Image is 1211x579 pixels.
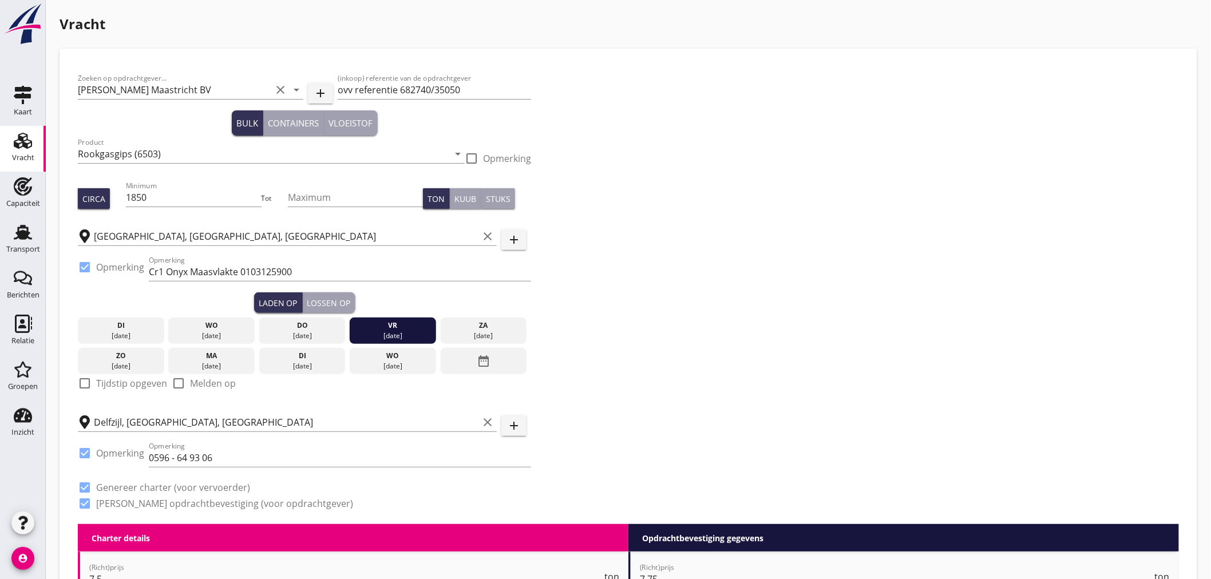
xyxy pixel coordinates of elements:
div: wo [171,320,252,331]
label: Tijdstip opgeven [96,378,167,389]
label: Melden op [190,378,236,389]
div: di [81,320,161,331]
div: Kaart [14,108,32,116]
h1: Vracht [60,14,1197,34]
div: Bulk [236,117,258,130]
div: [DATE] [262,361,343,371]
button: Ton [423,188,450,209]
div: Vracht [12,154,34,161]
button: Kuub [450,188,481,209]
div: [DATE] [353,361,433,371]
input: Losplaats [94,413,478,431]
i: account_circle [11,547,34,570]
label: Genereer charter (voor vervoerder) [96,482,250,493]
input: Opmerking [149,263,531,281]
div: [DATE] [81,361,161,371]
input: Opmerking [149,449,531,467]
i: add [507,233,521,247]
div: Ton [428,193,445,205]
div: [DATE] [171,361,252,371]
div: Lossen op [307,297,351,309]
button: Containers [263,110,324,136]
div: Capaciteit [6,200,40,207]
div: [DATE] [262,331,343,341]
div: wo [353,351,433,361]
div: za [444,320,524,331]
div: [DATE] [81,331,161,341]
div: di [262,351,343,361]
button: Circa [78,188,110,209]
div: Groepen [8,383,38,390]
i: arrow_drop_down [290,83,303,97]
div: vr [353,320,433,331]
button: Vloeistof [324,110,378,136]
div: Stuks [486,193,510,205]
div: [DATE] [171,331,252,341]
div: [DATE] [353,331,433,341]
div: Berichten [7,291,39,299]
i: arrow_drop_down [451,147,465,161]
button: Laden op [254,292,303,313]
img: logo-small.a267ee39.svg [2,3,43,45]
i: add [507,419,521,433]
label: Opmerking [96,447,144,459]
div: Circa [82,193,105,205]
button: Lossen op [303,292,355,313]
div: zo [81,351,161,361]
div: [DATE] [444,331,524,341]
input: (inkoop) referentie van de opdrachtgever [338,81,531,99]
i: clear [481,229,494,243]
i: add [314,86,327,100]
div: Vloeistof [329,117,373,130]
input: Minimum [126,188,261,207]
button: Stuks [481,188,515,209]
div: Tot [262,193,288,204]
i: date_range [477,351,490,371]
input: Zoeken op opdrachtgever... [78,81,271,99]
div: Kuub [454,193,476,205]
label: Opmerking [96,261,144,273]
div: do [262,320,343,331]
label: Opmerking [483,153,531,164]
i: clear [481,415,494,429]
div: Relatie [11,337,34,344]
div: ma [171,351,252,361]
input: Maximum [288,188,423,207]
label: [PERSON_NAME] opdrachtbevestiging (voor opdrachtgever) [96,498,353,509]
button: Bulk [232,110,263,136]
div: Inzicht [11,429,34,436]
div: Transport [6,245,40,253]
div: Containers [268,117,319,130]
i: clear [274,83,287,97]
div: Laden op [259,297,298,309]
input: Laadplaats [94,227,478,245]
input: Product [78,145,449,163]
